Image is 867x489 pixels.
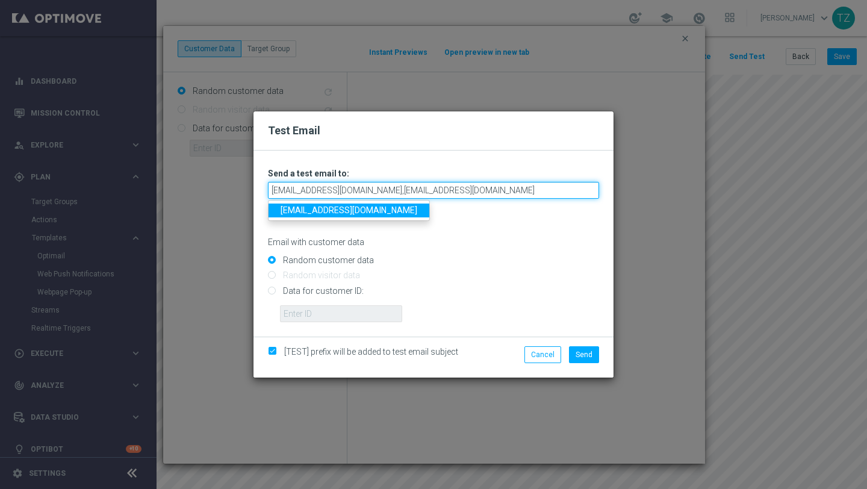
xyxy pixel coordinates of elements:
[268,123,599,138] h2: Test Email
[268,168,599,179] h3: Send a test email to:
[569,346,599,363] button: Send
[524,346,561,363] button: Cancel
[280,255,374,266] label: Random customer data
[576,350,592,359] span: Send
[280,305,402,322] input: Enter ID
[269,204,429,217] a: [EMAIL_ADDRESS][DOMAIN_NAME]
[268,202,599,213] p: Separate multiple addresses with commas
[284,347,458,357] span: [TEST] prefix will be added to test email subject
[268,237,599,248] p: Email with customer data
